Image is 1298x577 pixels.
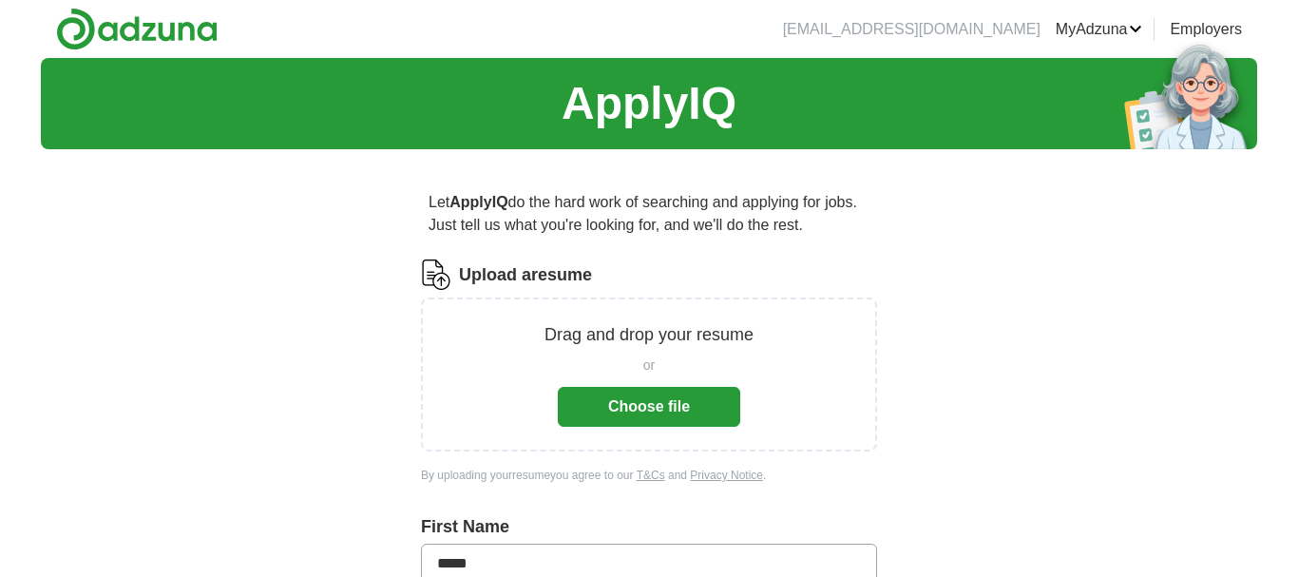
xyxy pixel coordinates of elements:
p: Let do the hard work of searching and applying for jobs. Just tell us what you're looking for, an... [421,183,877,244]
li: [EMAIL_ADDRESS][DOMAIN_NAME] [783,18,1040,41]
label: Upload a resume [459,262,592,288]
a: MyAdzuna [1056,18,1143,41]
a: Privacy Notice [690,469,763,482]
p: Drag and drop your resume [544,322,754,348]
span: or [643,356,655,375]
label: First Name [421,514,877,540]
div: By uploading your resume you agree to our and . [421,467,877,484]
a: T&Cs [637,469,665,482]
img: CV Icon [421,260,451,290]
a: Employers [1170,18,1242,41]
img: Adzuna logo [56,8,218,50]
button: Choose file [558,387,740,427]
strong: ApplyIQ [449,194,507,210]
h1: ApplyIQ [562,69,736,138]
